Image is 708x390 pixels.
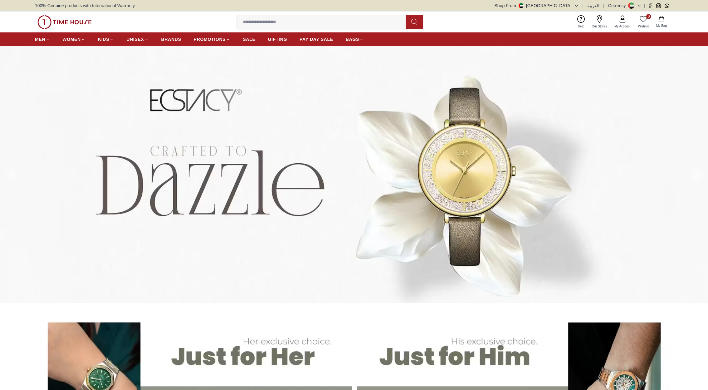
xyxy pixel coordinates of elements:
[62,34,85,45] a: WOMEN
[583,2,584,9] span: |
[268,36,287,42] span: GIFTING
[588,14,611,30] a: Our Stores
[589,24,609,29] span: Our Stores
[98,36,109,42] span: KIDS
[268,34,287,45] a: GIFTING
[587,2,599,9] button: العربية
[665,3,669,8] a: Whatsapp
[243,34,255,45] a: SALE
[603,2,604,9] span: |
[612,24,633,29] span: My Account
[98,34,114,45] a: KIDS
[495,2,579,9] button: Shop From[GEOGRAPHIC_DATA]
[634,14,652,30] a: 0Wishlist
[161,36,181,42] span: BRANDS
[35,34,50,45] a: MEN
[62,36,81,42] span: WOMEN
[37,15,92,29] img: ...
[126,34,149,45] a: UNISEX
[656,3,661,8] a: Instagram
[243,36,255,42] span: SALE
[648,3,652,8] a: Facebook
[300,34,333,45] a: PAY DAY SALE
[608,2,628,9] div: Currency
[519,3,524,8] img: United Arab Emirates
[161,34,181,45] a: BRANDS
[194,34,231,45] a: PROMOTIONS
[652,15,671,29] button: My Bag
[126,36,144,42] span: UNISEX
[575,24,587,29] span: Help
[194,36,226,42] span: PROMOTIONS
[644,2,645,9] span: |
[300,36,333,42] span: PAY DAY SALE
[636,24,651,29] span: Wishlist
[654,23,669,28] span: My Bag
[346,36,359,42] span: BAGS
[346,34,364,45] a: BAGS
[646,14,651,19] span: 0
[574,14,588,30] a: Help
[35,36,45,42] span: MEN
[35,2,135,9] span: 100% Genuine products with International Warranty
